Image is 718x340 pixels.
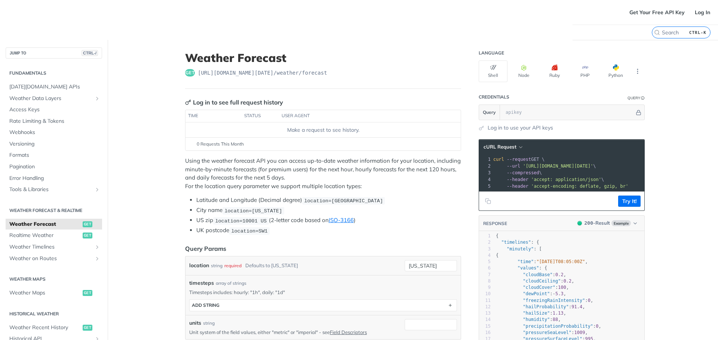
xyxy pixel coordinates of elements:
div: 5 [479,259,491,265]
a: Weather Data LayersShow subpages for Weather Data Layers [6,93,102,104]
a: Blog [251,7,271,18]
span: 0.2 [564,278,572,284]
div: 8 [479,278,491,284]
span: "[DATE]T08:05:00Z" [536,259,585,264]
span: \ [493,177,604,182]
span: "time" [518,259,534,264]
button: Shell [479,60,507,82]
div: QueryInformation [628,95,645,101]
div: 3 [479,246,491,252]
span: Error Handling [9,175,100,182]
span: Query [483,109,496,116]
span: \ [493,170,542,175]
div: 4 [479,252,491,259]
a: Weather on RoutesShow subpages for Weather on Routes [6,253,102,264]
div: 2 [479,163,492,169]
span: location=[US_STATE] [224,208,282,213]
li: US zip (2-letter code based on ) [196,216,461,225]
svg: Search [654,29,660,35]
span: "pressureSeaLevel" [523,330,571,335]
span: Weather on Routes [9,255,92,262]
span: 88 [553,317,558,322]
img: Tomorrow.io Weather API Docs [10,4,114,19]
button: ADD string [190,300,457,311]
span: "values" [518,265,539,271]
span: 200 [577,221,582,225]
span: "freezingRainIntensity" [523,298,585,303]
h2: Weather Maps [6,276,102,283]
div: string [203,320,215,327]
div: 11 [479,297,491,304]
button: Show subpages for Tools & Libraries [94,187,100,193]
div: 14 [479,316,491,323]
span: "hailProbability" [523,304,569,309]
div: Language [479,50,504,56]
a: Help Center [211,7,249,18]
span: - [553,291,555,296]
svg: Key [185,99,191,105]
span: 91.4 [571,304,582,309]
span: : , [496,304,585,309]
div: ADD string [192,302,220,308]
span: GET \ [493,157,544,162]
div: Query [628,95,640,101]
span: CTRL-/ [82,50,98,56]
span: Pagination [9,163,100,171]
button: Query [479,105,500,120]
div: string [211,260,223,271]
a: Weather Mapsget [6,287,102,299]
span: "hailSize" [523,311,550,316]
a: Tools & LibrariesShow subpages for Tools & Libraries [6,184,102,195]
a: Rate Limiting & Tokens [6,116,102,127]
a: Reference [70,27,112,38]
span: v4.0.1 [7,27,30,38]
a: Log in to use your API keys [488,124,553,132]
div: Query Params [185,244,226,253]
a: ISO-3166 [329,216,354,224]
span: --url [507,163,520,169]
div: Make a request to see history. [188,126,458,134]
span: get [83,325,92,331]
span: [DATE][DOMAIN_NAME] APIs [9,83,100,91]
button: Python [601,60,630,82]
span: : , [496,291,566,296]
span: Access Keys [9,106,100,113]
li: City name [196,206,461,215]
span: get [83,233,92,238]
div: 2 [479,239,491,246]
span: get [83,221,92,227]
a: Field Descriptors [330,329,367,335]
span: Formats [9,152,100,159]
span: 0 [588,298,590,303]
span: Reference [82,29,108,36]
h2: Historical Weather [6,311,102,317]
span: curl [493,157,504,162]
button: 200200-ResultExample [574,219,641,227]
div: 7 [479,272,491,278]
label: location [189,260,209,271]
p: Unit system of the field values, either "metric" or "imperial" - see [189,329,402,336]
a: API Status [273,7,307,18]
span: location=10001 US [215,218,267,224]
a: Recipes [32,27,68,38]
i: Information [641,96,645,100]
div: 1 [479,156,492,163]
button: PHP [571,60,599,82]
h2: Fundamentals [6,70,102,77]
span: 0 Requests This Month [197,141,244,147]
div: 6 [479,265,491,271]
button: cURL Request [481,143,525,151]
span: : , [496,311,566,316]
span: --request [507,157,531,162]
span: : , [496,259,588,264]
th: status [242,110,279,122]
span: "timelines" [501,240,531,245]
span: get [83,290,92,296]
div: Defaults to [US_STATE] [245,260,298,271]
div: 9 [479,284,491,291]
div: 1 [479,233,491,239]
button: Hide [635,109,642,116]
span: --compressed [507,170,539,175]
button: More Languages [632,66,643,77]
span: location=[GEOGRAPHIC_DATA] [304,198,383,203]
